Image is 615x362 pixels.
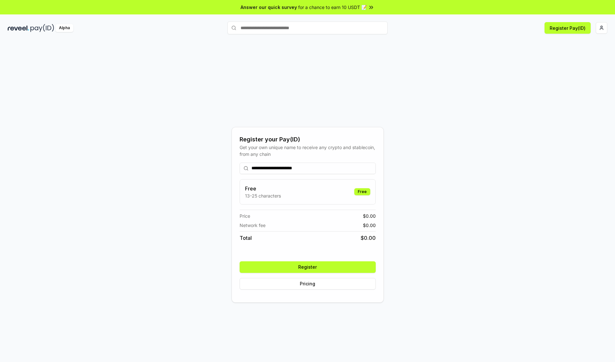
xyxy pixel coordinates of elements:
[241,4,297,11] span: Answer our quick survey
[240,213,250,219] span: Price
[240,222,266,229] span: Network fee
[240,234,252,242] span: Total
[545,22,591,34] button: Register Pay(ID)
[240,135,376,144] div: Register your Pay(ID)
[245,192,281,199] p: 13-25 characters
[240,144,376,157] div: Get your own unique name to receive any crypto and stablecoin, from any chain
[298,4,367,11] span: for a chance to earn 10 USDT 📝
[363,222,376,229] span: $ 0.00
[245,185,281,192] h3: Free
[240,261,376,273] button: Register
[363,213,376,219] span: $ 0.00
[354,188,370,195] div: Free
[361,234,376,242] span: $ 0.00
[30,24,54,32] img: pay_id
[8,24,29,32] img: reveel_dark
[240,278,376,290] button: Pricing
[55,24,73,32] div: Alpha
